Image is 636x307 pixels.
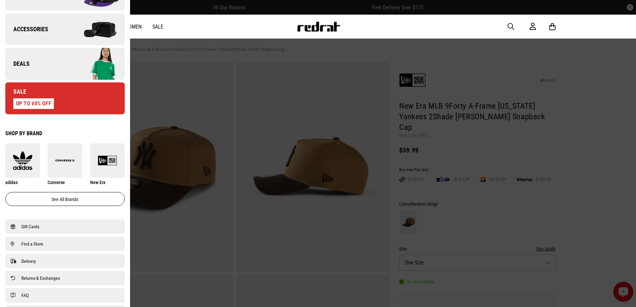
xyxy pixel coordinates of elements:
[21,257,36,265] span: Delivery
[21,291,29,299] span: FAQ
[124,24,142,30] a: Women
[11,274,119,282] a: Returns & Exchanges
[5,88,26,96] span: Sale
[152,24,163,30] a: Sale
[5,180,18,185] span: adidas
[5,82,125,114] a: Sale UP TO 60% OFF
[5,151,40,170] img: adidas
[11,257,119,265] a: Delivery
[11,223,119,231] a: Gift Cards
[11,291,119,299] a: FAQ
[5,48,125,80] a: Deals Company
[5,25,48,33] span: Accessories
[65,47,124,80] img: Company
[90,151,125,170] img: New Era
[5,143,40,185] a: adidas adidas
[5,3,25,23] button: Open LiveChat chat widget
[5,13,125,45] a: Accessories Company
[5,192,125,206] a: See all brands
[48,180,65,185] span: Converse
[5,60,30,68] span: Deals
[48,151,82,170] img: Converse
[21,240,43,248] span: Find a Store
[5,130,125,137] div: Shop by Brand
[21,223,39,231] span: Gift Cards
[90,143,125,185] a: New Era New Era
[48,143,82,185] a: Converse Converse
[21,274,60,282] span: Returns & Exchanges
[90,180,105,185] span: New Era
[11,240,119,248] a: Find a Store
[297,22,341,32] img: Redrat logo
[13,98,54,109] div: UP TO 60% OFF
[65,13,124,46] img: Company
